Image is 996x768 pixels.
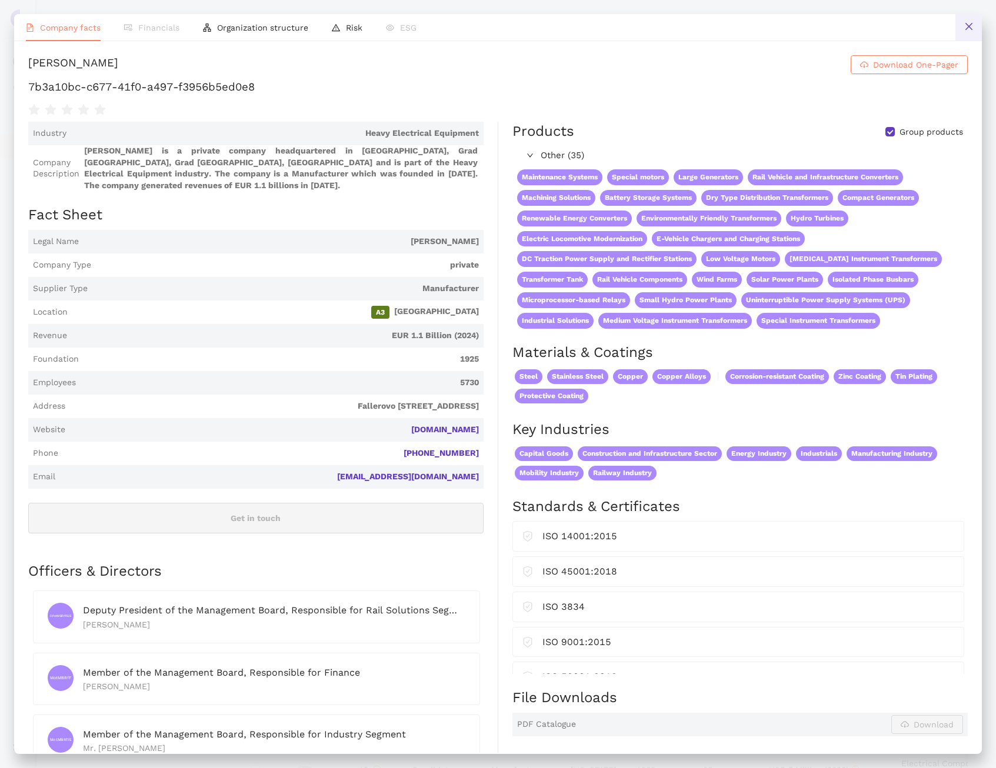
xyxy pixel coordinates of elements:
[547,369,608,384] span: Stainless Steel
[83,667,360,678] span: Member of the Management Board, Responsible for Finance
[386,24,394,32] span: eye
[512,497,968,517] h2: Standards & Certificates
[33,353,79,365] span: Foundation
[860,61,868,70] span: cloud-download
[796,446,842,461] span: Industrials
[741,292,910,308] span: Uninterruptible Power Supply Systems (UPS)
[33,330,67,342] span: Revenue
[542,635,954,649] div: ISO 9001:2015
[851,55,968,74] button: cloud-downloadDownload One-Pager
[517,292,630,308] span: Microprocessor-based Relays
[674,169,743,185] span: Large Generators
[785,251,942,267] span: [MEDICAL_DATA] Instrument Transformers
[33,259,91,271] span: Company Type
[512,146,967,165] div: Other (35)
[28,79,968,95] h1: 7b3a10bc-c677-41f0-a497-f3956b5ed0e8
[725,369,829,384] span: Corrosion-resistant Coating
[873,58,958,71] span: Download One-Pager
[84,145,479,191] span: [PERSON_NAME] is a private company headquartered in [GEOGRAPHIC_DATA], Grad [GEOGRAPHIC_DATA], Gr...
[371,306,389,319] span: A3
[517,211,632,226] span: Renewable Energy Converters
[33,424,65,436] span: Website
[83,729,406,740] span: Member of the Management Board, Responsible for Industry Segment
[522,529,533,542] span: safety-certificate
[828,272,918,288] span: Isolated Phase Busbars
[83,680,465,693] div: [PERSON_NAME]
[33,157,79,180] span: Company Description
[33,306,68,318] span: Location
[748,169,903,185] span: Rail Vehicle and Infrastructure Converters
[332,24,340,32] span: warning
[652,369,711,384] span: Copper Alloys
[83,618,465,631] div: [PERSON_NAME]
[542,599,954,614] div: ISO 3834
[522,669,533,682] span: safety-certificate
[517,313,594,329] span: Industrial Solutions
[613,369,648,384] span: Copper
[83,742,465,754] div: Mr. [PERSON_NAME]
[203,24,211,32] span: apartment
[33,448,58,459] span: Phone
[542,529,954,543] div: ISO 14001:2015
[71,128,479,139] span: Heavy Electrical Equipment
[652,231,805,247] span: E-Vehicle Chargers and Charging Stations
[96,259,479,271] span: private
[522,599,533,612] span: safety-certificate
[70,400,479,412] span: Fallerovo [STREET_ADDRESS]
[33,471,55,483] span: Email
[515,389,588,403] span: Protective Coating
[33,236,79,248] span: Legal Name
[588,466,657,480] span: Railway Industry
[541,149,962,163] span: Other (35)
[78,104,89,116] span: star
[124,24,132,32] span: fund-view
[515,466,584,480] span: Mobility Industry
[895,126,968,138] span: Group products
[81,377,479,389] span: 5730
[28,55,118,74] div: [PERSON_NAME]
[891,369,937,384] span: Tin Plating
[578,446,722,461] span: Construction and Infrastructure Sector
[747,272,823,288] span: Solar Power Plants
[637,211,781,226] span: Environmentally Friendly Transformers
[400,23,417,32] span: ESG
[522,635,533,647] span: safety-certificate
[517,190,595,206] span: Machining Solutions
[517,719,576,730] span: PDF Catalogue
[542,564,954,579] div: ISO 45001:2018
[692,272,742,288] span: Wind Farms
[40,23,101,32] span: Company facts
[786,211,848,226] span: Hydro Turbines
[83,605,473,616] span: Deputy President of the Management Board, Responsible for Rail Solutions Segment
[635,292,737,308] span: Small Hydro Power Plants
[512,343,968,363] h2: Materials & Coatings
[964,22,974,31] span: close
[50,673,71,683] span: MotMBRfF
[94,104,106,116] span: star
[727,446,791,461] span: Energy Industry
[598,313,752,329] span: Medium Voltage Instrument Transformers
[592,272,687,288] span: Rail Vehicle Components
[701,251,780,267] span: Low Voltage Motors
[217,23,308,32] span: Organization structure
[512,420,968,440] h2: Key Industries
[517,251,697,267] span: DC Traction Power Supply and Rectifier Stations
[527,152,534,159] span: right
[61,104,73,116] span: star
[33,377,76,389] span: Employees
[522,564,533,577] span: safety-certificate
[600,190,697,206] span: Battery Storage Systems
[33,128,66,139] span: Industry
[28,562,484,582] h2: Officers & Directors
[834,369,886,384] span: Zinc Coating
[84,236,479,248] span: [PERSON_NAME]
[847,446,937,461] span: Manufacturing Industry
[607,169,669,185] span: Special motors
[515,446,573,461] span: Capital Goods
[517,231,647,247] span: Electric Locomotive Modernization
[28,104,40,116] span: star
[701,190,833,206] span: Dry Type Distribution Transformers
[92,283,479,295] span: Manufacturer
[33,283,88,295] span: Supplier Type
[542,669,954,684] div: ISO 50001:2018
